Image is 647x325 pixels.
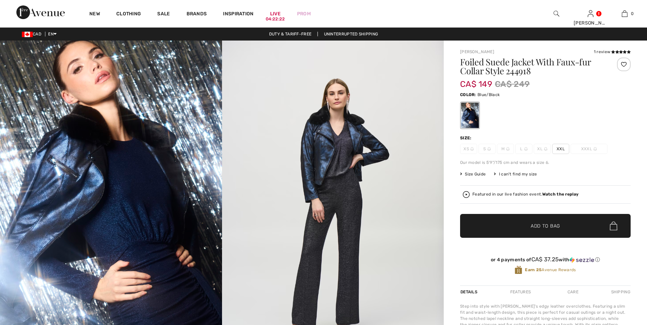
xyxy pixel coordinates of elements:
[552,144,569,154] span: XXL
[461,103,479,128] div: Blue/Black
[608,10,641,18] a: 0
[609,286,631,298] div: Shipping
[460,58,602,75] h1: Foiled Suede Jacket With Faux-fur Collar Style 244918
[588,10,593,18] img: My Info
[515,144,532,154] span: L
[534,144,551,154] span: XL
[525,267,542,272] strong: Earn 25
[594,49,631,55] div: 1 review
[479,144,496,154] span: S
[515,265,522,275] img: Avenue Rewards
[460,214,631,238] button: Add to Bag
[187,11,207,18] a: Brands
[593,147,597,151] img: ring-m.svg
[497,144,514,154] span: M
[477,92,500,97] span: Blue/Black
[297,10,311,17] a: Prom
[531,256,559,263] span: CA$ 37.25
[506,147,510,151] img: ring-m.svg
[554,10,559,18] img: search the website
[460,49,494,54] a: [PERSON_NAME]
[487,147,491,151] img: ring-m.svg
[22,32,33,37] img: Canadian Dollar
[460,135,473,141] div: Size:
[524,147,528,151] img: ring-m.svg
[544,147,547,151] img: ring-m.svg
[460,256,631,263] div: or 4 payments of with
[571,144,607,154] span: XXXL
[570,257,594,263] img: Sezzle
[562,286,584,298] div: Care
[494,171,537,177] div: I can't find my size
[631,11,634,17] span: 0
[270,10,281,17] a: Live04:22:22
[574,19,607,27] div: [PERSON_NAME]
[463,191,470,198] img: Watch the replay
[525,267,576,273] span: Avenue Rewards
[157,11,170,18] a: Sale
[22,32,44,36] span: CAD
[266,16,285,22] div: 04:22:22
[495,78,530,90] span: CA$ 249
[542,192,579,197] strong: Watch the replay
[223,11,253,18] span: Inspiration
[588,10,593,17] a: Sign In
[460,159,631,166] div: Our model is 5'9"/175 cm and wears a size 6.
[531,222,560,230] span: Add to Bag
[48,32,57,36] span: EN
[622,10,628,18] img: My Bag
[470,147,474,151] img: ring-m.svg
[504,286,536,298] div: Features
[16,5,65,19] img: 1ère Avenue
[472,192,578,197] div: Featured in our live fashion event.
[460,256,631,265] div: or 4 payments ofCA$ 37.25withSezzle Click to learn more about Sezzle
[89,11,100,18] a: New
[460,144,477,154] span: XS
[460,286,479,298] div: Details
[116,11,141,18] a: Clothing
[610,221,617,230] img: Bag.svg
[460,92,476,97] span: Color:
[460,171,486,177] span: Size Guide
[460,73,492,89] span: CA$ 149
